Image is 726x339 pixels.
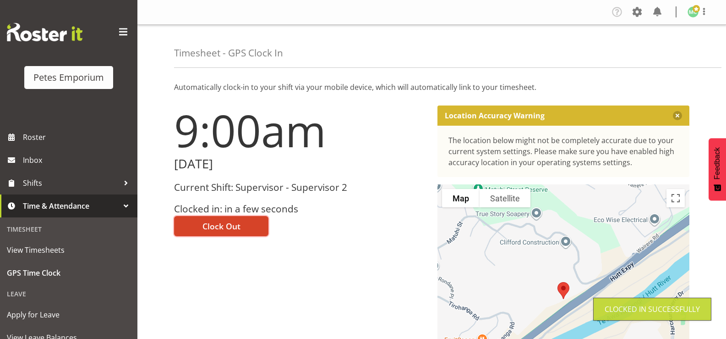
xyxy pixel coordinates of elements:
[2,220,135,239] div: Timesheet
[673,111,682,120] button: Close message
[174,204,426,214] h3: Clocked in: in a few seconds
[202,220,240,232] span: Clock Out
[442,189,480,207] button: Show street map
[7,243,131,257] span: View Timesheets
[448,135,679,168] div: The location below might not be completely accurate due to your current system settings. Please m...
[709,138,726,200] button: Feedback - Show survey
[174,157,426,171] h2: [DATE]
[2,239,135,261] a: View Timesheets
[2,303,135,326] a: Apply for Leave
[445,111,545,120] p: Location Accuracy Warning
[174,182,426,193] h3: Current Shift: Supervisor - Supervisor 2
[7,266,131,280] span: GPS Time Clock
[605,304,700,315] div: Clocked in Successfully
[7,23,82,41] img: Rosterit website logo
[33,71,104,84] div: Petes Emporium
[2,284,135,303] div: Leave
[713,147,721,179] span: Feedback
[2,261,135,284] a: GPS Time Clock
[174,82,689,93] p: Automatically clock-in to your shift via your mobile device, which will automatically link to you...
[480,189,530,207] button: Show satellite imagery
[23,153,133,167] span: Inbox
[174,216,268,236] button: Clock Out
[174,48,283,58] h4: Timesheet - GPS Clock In
[7,308,131,322] span: Apply for Leave
[23,176,119,190] span: Shifts
[688,6,699,17] img: melissa-cowen2635.jpg
[174,106,426,155] h1: 9:00am
[23,130,133,144] span: Roster
[666,189,685,207] button: Toggle fullscreen view
[23,199,119,213] span: Time & Attendance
